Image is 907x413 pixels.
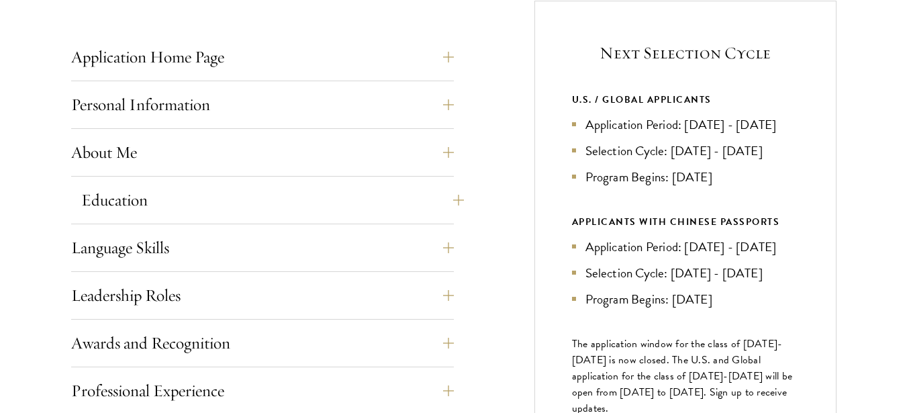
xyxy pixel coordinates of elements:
[71,375,454,407] button: Professional Experience
[572,237,799,257] li: Application Period: [DATE] - [DATE]
[572,91,799,108] div: U.S. / GLOBAL APPLICANTS
[572,115,799,134] li: Application Period: [DATE] - [DATE]
[572,214,799,230] div: APPLICANTS WITH CHINESE PASSPORTS
[572,167,799,187] li: Program Begins: [DATE]
[71,41,454,73] button: Application Home Page
[71,232,454,264] button: Language Skills
[572,289,799,309] li: Program Begins: [DATE]
[81,184,464,216] button: Education
[71,279,454,312] button: Leadership Roles
[572,141,799,160] li: Selection Cycle: [DATE] - [DATE]
[71,89,454,121] button: Personal Information
[572,42,799,64] h5: Next Selection Cycle
[572,263,799,283] li: Selection Cycle: [DATE] - [DATE]
[71,136,454,169] button: About Me
[71,327,454,359] button: Awards and Recognition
